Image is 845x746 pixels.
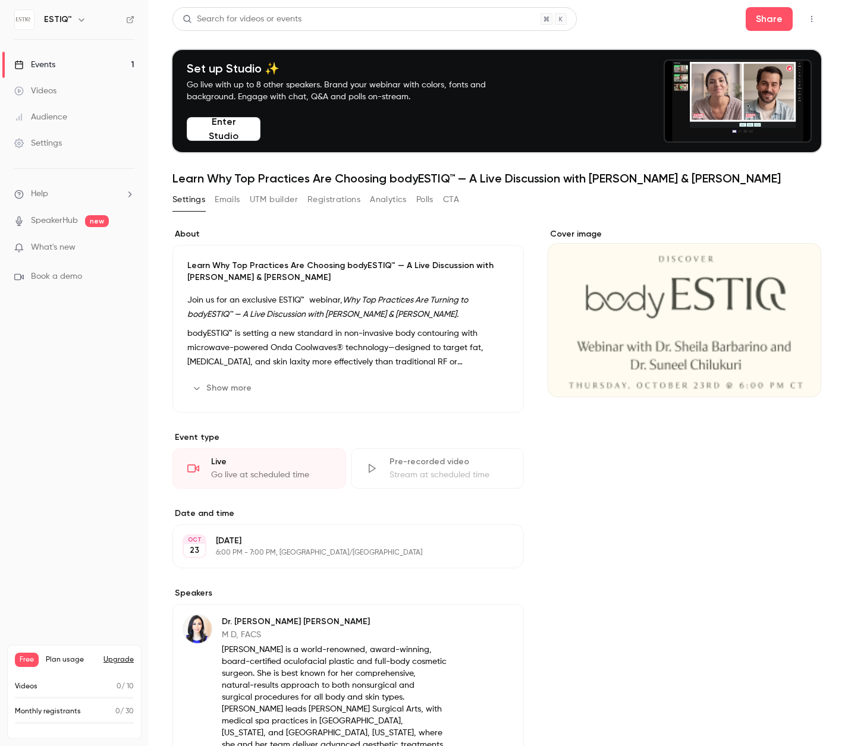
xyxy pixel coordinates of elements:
[187,260,509,284] p: Learn Why Top Practices Are Choosing bodyESTIQ™ — A Live Discussion with [PERSON_NAME] & [PERSON_...
[14,111,67,123] div: Audience
[172,587,524,599] label: Speakers
[172,432,524,443] p: Event type
[117,681,134,692] p: / 10
[103,655,134,665] button: Upgrade
[351,448,524,489] div: Pre-recorded videoStream at scheduled time
[14,137,62,149] div: Settings
[14,85,56,97] div: Videos
[14,188,134,200] li: help-dropdown-opener
[172,171,821,185] h1: Learn Why Top Practices Are Choosing bodyESTIQ™ — A Live Discussion with [PERSON_NAME] & [PERSON_...
[222,629,447,641] p: M D, FACS
[187,293,509,322] p: Join us for an exclusive ESTIQ™ webinar,
[172,190,205,209] button: Settings
[187,117,260,141] button: Enter Studio
[211,469,331,481] div: Go live at scheduled time
[215,190,240,209] button: Emails
[548,228,821,397] section: Cover image
[15,706,81,717] p: Monthly registrants
[187,61,514,75] h4: Set up Studio ✨
[250,190,298,209] button: UTM builder
[15,10,34,29] img: ESTIQ™
[14,59,55,71] div: Events
[216,548,461,558] p: 6:00 PM - 7:00 PM, [GEOGRAPHIC_DATA]/[GEOGRAPHIC_DATA]
[183,615,212,643] img: Dr. Shelia Barbarino
[187,379,259,398] button: Show more
[746,7,793,31] button: Share
[115,706,134,717] p: / 30
[172,228,524,240] label: About
[416,190,434,209] button: Polls
[548,228,821,240] label: Cover image
[389,469,510,481] div: Stream at scheduled time
[190,544,199,556] p: 23
[115,708,120,715] span: 0
[172,508,524,520] label: Date and time
[15,681,37,692] p: Videos
[117,683,121,690] span: 0
[187,326,509,369] p: bodyESTIQ™ is setting a new standard in non-invasive body contouring with microwave-powered Onda ...
[31,215,78,227] a: SpeakerHub
[211,456,331,468] div: Live
[370,190,407,209] button: Analytics
[307,190,360,209] button: Registrations
[443,190,459,209] button: CTA
[31,188,48,200] span: Help
[184,536,205,544] div: OCT
[187,79,514,103] p: Go live with up to 8 other speakers. Brand your webinar with colors, fonts and background. Engage...
[44,14,72,26] h6: ESTIQ™
[120,243,134,253] iframe: Noticeable Trigger
[85,215,109,227] span: new
[31,241,76,254] span: What's new
[46,655,96,665] span: Plan usage
[389,456,510,468] div: Pre-recorded video
[31,270,82,283] span: Book a demo
[222,616,447,628] p: Dr. [PERSON_NAME] [PERSON_NAME]
[183,13,301,26] div: Search for videos or events
[172,448,346,489] div: LiveGo live at scheduled time
[216,535,461,547] p: [DATE]
[15,653,39,667] span: Free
